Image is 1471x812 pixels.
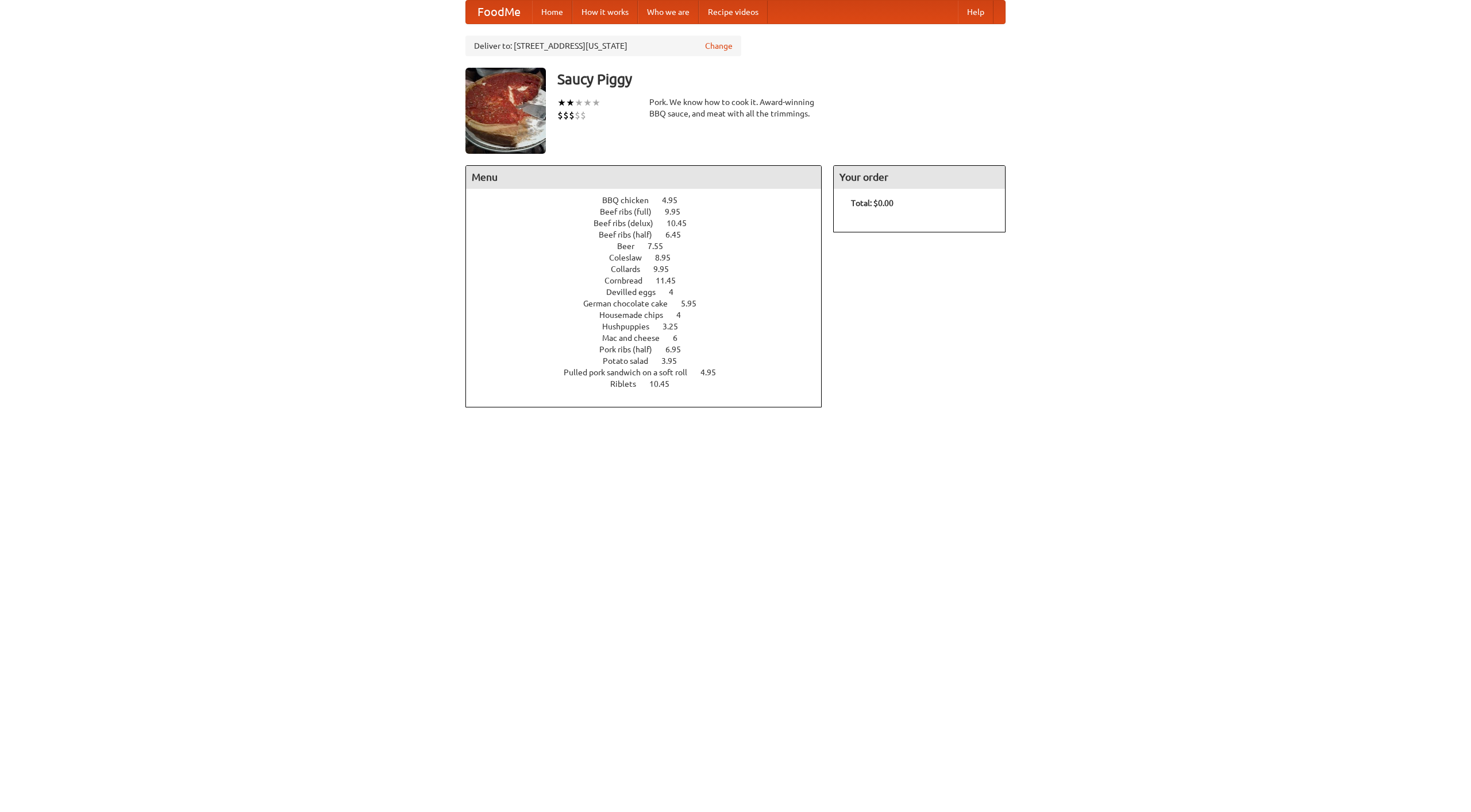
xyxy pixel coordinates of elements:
a: Beer 7.55 [617,242,684,251]
a: Hushpuppies 3.25 [602,322,699,331]
span: Riblets [610,379,648,388]
li: ★ [575,96,583,109]
span: 4 [669,287,685,297]
span: 4 [676,310,692,320]
a: Collards 9.95 [611,265,690,274]
span: 6 [673,333,689,343]
span: 7.55 [648,242,675,251]
a: Home [532,1,572,24]
h4: Your order [834,166,1005,189]
a: Recipe videos [699,1,768,24]
a: Beef ribs (half) 6.45 [599,230,702,239]
span: 4.95 [700,368,727,377]
a: Cornbread 11.45 [604,276,697,285]
span: 9.95 [653,265,680,274]
span: Cornbread [604,276,654,285]
span: Pulled pork sandwich on a soft roll [564,368,699,377]
a: Who we are [638,1,699,24]
a: Help [958,1,993,24]
a: Potato salad 3.95 [603,356,698,366]
a: Mac and cheese 6 [602,333,699,343]
span: Beef ribs (delux) [594,219,665,228]
span: 8.95 [655,253,682,262]
img: angular.jpg [465,68,546,154]
a: Change [705,40,733,52]
li: ★ [583,96,592,109]
a: Riblets 10.45 [610,379,691,388]
span: 10.45 [649,379,681,388]
span: Pork ribs (half) [599,345,664,354]
span: 3.95 [661,356,688,366]
span: 6.95 [665,345,692,354]
span: German chocolate cake [583,299,679,308]
li: $ [569,109,575,122]
li: $ [575,109,580,122]
span: Beer [617,242,646,251]
span: Collards [611,265,652,274]
li: $ [580,109,586,122]
span: Hushpuppies [602,322,661,331]
span: 11.45 [656,276,687,285]
div: Deliver to: [STREET_ADDRESS][US_STATE] [465,36,741,56]
span: 6.45 [665,230,692,239]
span: Housemade chips [599,310,675,320]
a: Pork ribs (half) 6.95 [599,345,702,354]
span: Mac and cheese [602,333,671,343]
li: ★ [592,96,600,109]
a: Pulled pork sandwich on a soft roll 4.95 [564,368,737,377]
span: Beef ribs (full) [600,207,663,216]
span: 10.45 [667,219,698,228]
a: Beef ribs (delux) 10.45 [594,219,708,228]
a: Housemade chips 4 [599,310,702,320]
span: Coleslaw [609,253,653,262]
span: Devilled eggs [606,287,667,297]
span: BBQ chicken [602,196,660,205]
a: How it works [572,1,638,24]
span: 3.25 [663,322,690,331]
h4: Menu [466,166,821,189]
li: ★ [566,96,575,109]
a: BBQ chicken 4.95 [602,196,699,205]
a: Coleslaw 8.95 [609,253,692,262]
span: 9.95 [665,207,692,216]
div: Pork. We know how to cook it. Award-winning BBQ sauce, and meat with all the trimmings. [649,96,822,119]
li: $ [563,109,569,122]
a: Beef ribs (full) 9.95 [600,207,702,216]
a: German chocolate cake 5.95 [583,299,718,308]
b: Total: $0.00 [851,199,894,208]
li: $ [557,109,563,122]
li: ★ [557,96,566,109]
h3: Saucy Piggy [557,68,1006,91]
a: Devilled eggs 4 [606,287,695,297]
span: 5.95 [681,299,708,308]
a: FoodMe [466,1,532,24]
span: 4.95 [662,196,689,205]
span: Beef ribs (half) [599,230,664,239]
span: Potato salad [603,356,660,366]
